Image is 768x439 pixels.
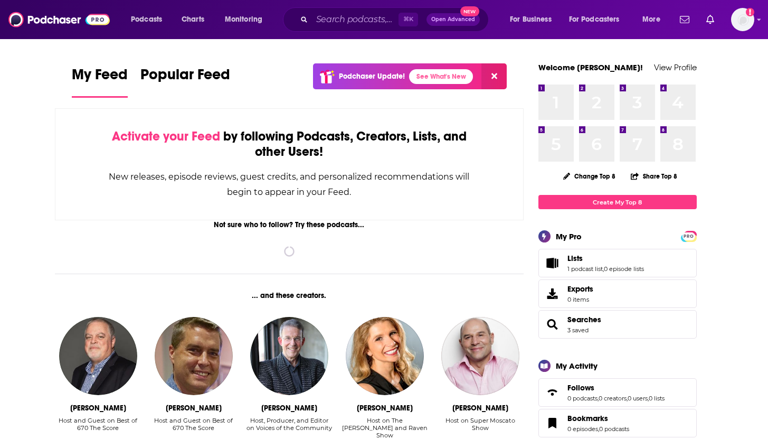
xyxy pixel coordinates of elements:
[409,69,473,84] a: See What's New
[70,404,126,413] div: Mike Mulligan
[567,383,665,393] a: Follows
[131,12,162,27] span: Podcasts
[124,11,176,28] button: open menu
[108,129,471,160] div: by following Podcasts, Creators, Lists, and other Users!
[112,128,220,144] span: Activate your Feed
[399,13,418,26] span: ⌘ K
[676,11,694,29] a: Show notifications dropdown
[108,169,471,200] div: New releases, episode reviews, guest credits, and personalized recommendations will begin to appe...
[635,11,674,28] button: open menu
[542,385,563,400] a: Follows
[567,326,589,334] a: 3 saved
[460,6,479,16] span: New
[567,395,598,402] a: 0 podcasts
[166,404,222,413] div: David Haugh
[567,284,593,294] span: Exports
[598,425,599,433] span: ,
[245,417,333,432] div: Host, Producer, and Editor on Voices of the Community
[538,378,697,407] span: Follows
[55,220,524,229] div: Not sure who to follow? Try these podcasts...
[557,170,622,183] button: Change Top 8
[55,291,524,300] div: ... and these creators.
[441,317,519,395] img: Vincent Moscato
[630,166,678,186] button: Share Top 8
[649,395,665,402] a: 0 lists
[55,417,142,432] div: Host and Guest on Best of 670 The Score
[567,414,608,423] span: Bookmarks
[603,265,604,273] span: ,
[293,7,499,32] div: Search podcasts, credits, & more...
[682,232,695,240] a: PRO
[8,10,110,30] img: Podchaser - Follow, Share and Rate Podcasts
[538,195,697,209] a: Create My Top 8
[567,296,593,303] span: 0 items
[542,256,563,270] a: Lists
[556,361,598,371] div: My Activity
[538,249,697,277] span: Lists
[599,425,629,433] a: 0 podcasts
[175,11,211,28] a: Charts
[341,417,428,439] div: Host on The [PERSON_NAME] and Raven Show
[562,11,635,28] button: open menu
[567,265,603,273] a: 1 podcast list
[140,66,230,98] a: Popular Feed
[59,317,137,395] img: Mike Mulligan
[731,8,754,31] span: Logged in as rpendrick
[569,12,620,27] span: For Podcasters
[217,11,276,28] button: open menu
[72,66,128,98] a: My Feed
[538,310,697,339] span: Searches
[150,417,237,432] div: Host and Guest on Best of 670 The Score
[182,12,204,27] span: Charts
[357,404,413,413] div: Anna Zap
[339,72,405,81] p: Podchaser Update!
[567,425,598,433] a: 0 episodes
[627,395,628,402] span: ,
[567,315,601,324] a: Searches
[604,265,644,273] a: 0 episode lists
[538,279,697,308] a: Exports
[654,62,697,72] a: View Profile
[567,254,644,263] a: Lists
[431,17,475,22] span: Open Advanced
[250,317,328,395] img: George Koster
[312,11,399,28] input: Search podcasts, credits, & more...
[542,416,563,431] a: Bookmarks
[642,12,660,27] span: More
[648,395,649,402] span: ,
[346,317,424,395] img: Anna Zap
[225,12,262,27] span: Monitoring
[542,317,563,332] a: Searches
[155,317,233,395] img: David Haugh
[599,395,627,402] a: 0 creators
[502,11,565,28] button: open menu
[746,8,754,16] svg: Add a profile image
[556,231,582,241] div: My Pro
[140,66,230,90] span: Popular Feed
[702,11,718,29] a: Show notifications dropdown
[510,12,552,27] span: For Business
[567,414,629,423] a: Bookmarks
[598,395,599,402] span: ,
[628,395,648,402] a: 0 users
[538,62,643,72] a: Welcome [PERSON_NAME]!
[261,404,317,413] div: George Koster
[731,8,754,31] button: Show profile menu
[72,66,128,90] span: My Feed
[542,286,563,301] span: Exports
[567,383,594,393] span: Follows
[538,409,697,437] span: Bookmarks
[567,254,583,263] span: Lists
[437,417,524,432] div: Host on Super Moscato Show
[452,404,508,413] div: Vincent Moscato
[731,8,754,31] img: User Profile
